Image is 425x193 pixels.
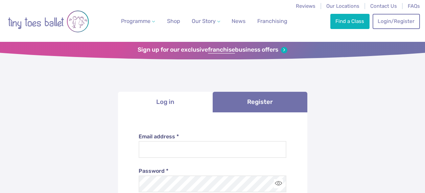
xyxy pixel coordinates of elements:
[192,18,216,24] span: Our Story
[232,18,245,24] span: News
[189,15,223,28] a: Our Story
[167,18,180,24] span: Shop
[370,3,397,9] a: Contact Us
[330,14,370,29] a: Find a Class
[8,4,89,38] img: tiny toes ballet
[164,15,183,28] a: Shop
[257,18,287,24] span: Franchising
[326,3,359,9] a: Our Locations
[296,3,315,9] a: Reviews
[139,167,286,175] label: Password *
[121,18,150,24] span: Programme
[274,179,283,188] button: Toggle password visibility
[138,46,287,54] a: Sign up for our exclusivefranchisebusiness offers
[408,3,420,9] a: FAQs
[255,15,290,28] a: Franchising
[208,46,235,54] strong: franchise
[118,15,158,28] a: Programme
[373,14,420,29] a: Login/Register
[213,92,307,112] a: Register
[229,15,248,28] a: News
[139,133,286,140] label: Email address *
